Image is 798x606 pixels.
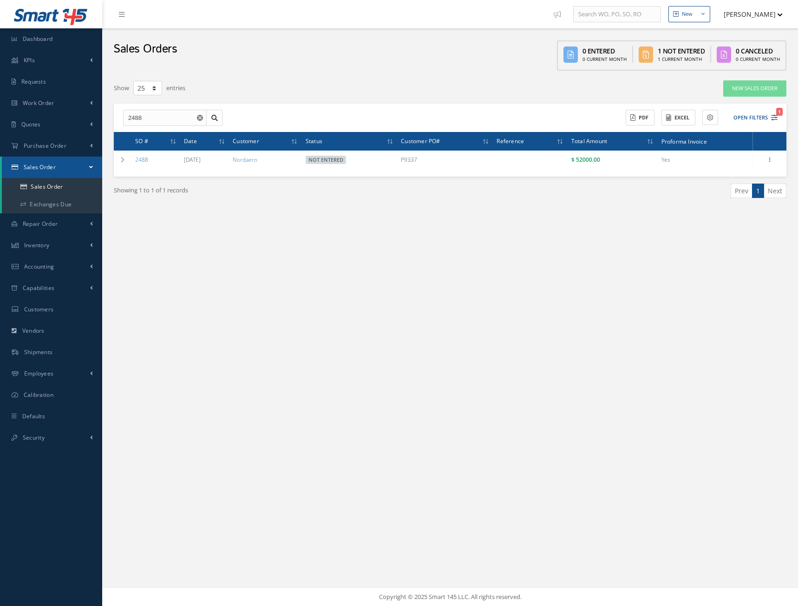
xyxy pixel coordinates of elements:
span: Vendors [22,327,45,335]
a: 1 [752,184,764,198]
span: Proforma Invoice [661,137,707,145]
span: Defaults [22,412,45,420]
span: Total Amount [571,136,607,145]
span: Work Order [23,99,54,107]
button: [PERSON_NAME] [715,5,783,23]
a: Sales Order [2,157,102,178]
span: $ 52000.00 [571,156,600,164]
span: Customers [24,305,54,313]
svg: Reset [197,115,203,121]
span: Shipments [24,348,53,356]
a: 2488 [135,156,148,164]
span: Security [23,434,45,441]
div: 0 Current Month [582,56,627,63]
div: 0 Canceled [736,46,780,56]
a: New Sales Order [723,80,786,97]
span: Customer [233,136,259,145]
span: SO # [135,136,148,145]
span: Date [184,136,197,145]
div: 1 Not Entered [658,46,705,56]
button: Reset [195,110,207,126]
button: Open Filters1 [725,110,778,125]
span: Reference [497,136,524,145]
span: 1 [776,108,783,116]
span: Inventory [24,241,50,249]
label: entries [166,80,185,93]
span: Calibration [24,391,53,399]
input: Search by Number [123,110,207,126]
button: Excel [661,110,695,126]
a: Exchanges Due [2,196,102,213]
div: 0 Current Month [736,56,780,63]
span: Accounting [24,263,54,270]
span: Not Entered [306,156,346,164]
div: Showing 1 to 1 of 1 records [107,184,450,205]
h2: Sales Orders [113,42,177,56]
span: KPIs [24,56,35,64]
span: Quotes [21,120,41,128]
td: [DATE] [180,151,229,169]
a: Sales Order [2,178,102,196]
td: P9337 [397,151,493,169]
a: Nordaero [233,156,257,164]
span: Repair Order [23,220,58,228]
input: Search WO, PO, SO, RO [573,6,661,23]
button: New [668,6,710,22]
span: Dashboard [23,35,53,43]
span: Customer PO# [401,136,440,145]
span: Requests [21,78,46,86]
span: Capabilities [23,284,55,292]
td: Yes [658,151,753,169]
span: Sales Order [24,163,56,171]
div: 1 Current Month [658,56,705,63]
span: Employees [24,369,54,377]
div: 0 Entered [582,46,627,56]
label: Show [114,80,129,93]
span: Purchase Order [24,142,66,150]
button: PDF [626,110,654,126]
span: Status [306,136,322,145]
div: Copyright © 2025 Smart 145 LLC. All rights reserved. [111,593,789,602]
div: New [682,10,693,18]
